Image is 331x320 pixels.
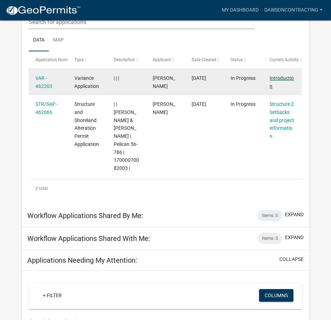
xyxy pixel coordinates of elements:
[27,211,143,220] h5: Workflow Applications Shared By Me:
[74,101,99,147] span: Structure and Shoreland Alteration Permit Application
[74,75,99,89] span: Variance Application
[258,210,282,221] div: Items: 0
[192,101,206,107] span: 08/11/2025
[285,234,304,241] button: expand
[231,75,256,81] span: In Progress
[270,75,294,89] a: Introduction
[153,75,175,89] span: Matt Dawson
[68,51,107,68] datatable-header-cell: Type
[153,57,171,62] span: Applicant
[35,75,52,89] a: VAR - 462203
[37,289,67,302] a: + Filter
[231,101,256,107] span: In Progress
[35,57,74,62] span: Application Number
[270,57,299,62] span: Current Activity
[192,57,216,62] span: Date Created
[192,75,206,81] span: 08/11/2025
[146,51,185,68] datatable-header-cell: Applicant
[29,29,49,52] a: Data
[27,234,150,243] h5: Workflow Applications Shared With Me:
[29,51,68,68] datatable-header-cell: Application Number
[107,51,146,68] datatable-header-cell: Description
[27,256,137,264] h5: Applications Needing My Attention:
[285,211,304,218] button: expand
[224,51,263,68] datatable-header-cell: Status
[231,57,243,62] span: Status
[219,4,262,17] a: My Dashboard
[259,289,293,302] button: Columns
[29,15,255,29] input: Search for applications
[263,51,302,68] datatable-header-cell: Current Activity
[114,101,139,171] span: | | DAVID & FRANCES SCHLOSSMAN TST | Pelican 56-786 | 17000070082003 |
[114,57,135,62] span: Description
[49,29,68,52] a: Map
[153,101,175,115] span: Matt Dawson
[279,256,304,263] button: collapse
[270,101,294,139] a: Structure 2 Setbacks and project information
[114,75,119,81] span: | | |
[258,233,282,244] div: Items: 0
[185,51,224,68] datatable-header-cell: Date Created
[29,180,302,197] div: 2 total
[74,57,84,62] span: Type
[35,101,58,115] a: STR/SAP - 462066
[262,4,325,17] a: dawsoncontracting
